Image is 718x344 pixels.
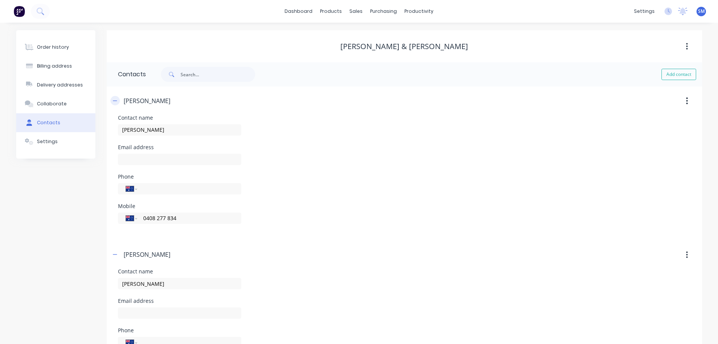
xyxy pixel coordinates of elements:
div: productivity [401,6,437,17]
div: Collaborate [37,100,67,107]
a: dashboard [281,6,316,17]
div: Phone [118,328,241,333]
div: settings [630,6,658,17]
button: Delivery addresses [16,76,95,94]
div: Delivery addresses [37,82,83,88]
button: Add contact [661,69,696,80]
div: [PERSON_NAME] [124,96,170,105]
button: Settings [16,132,95,151]
div: Email address [118,298,241,304]
div: Contacts [37,119,60,126]
span: SM [698,8,705,15]
button: Contacts [16,113,95,132]
div: purchasing [366,6,401,17]
div: Order history [37,44,69,51]
div: Contacts [107,62,146,86]
button: Order history [16,38,95,57]
div: Billing address [37,63,72,69]
div: products [316,6,346,17]
div: Phone [118,174,241,179]
div: Contact name [118,269,241,274]
div: Settings [37,138,58,145]
img: Factory [14,6,25,17]
div: Contact name [118,115,241,120]
div: Mobile [118,204,241,209]
div: Email address [118,145,241,150]
div: [PERSON_NAME] [124,250,170,259]
input: Search... [181,67,255,82]
div: sales [346,6,366,17]
button: Billing address [16,57,95,76]
div: [PERSON_NAME] & [PERSON_NAME] [340,42,468,51]
button: Collaborate [16,94,95,113]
